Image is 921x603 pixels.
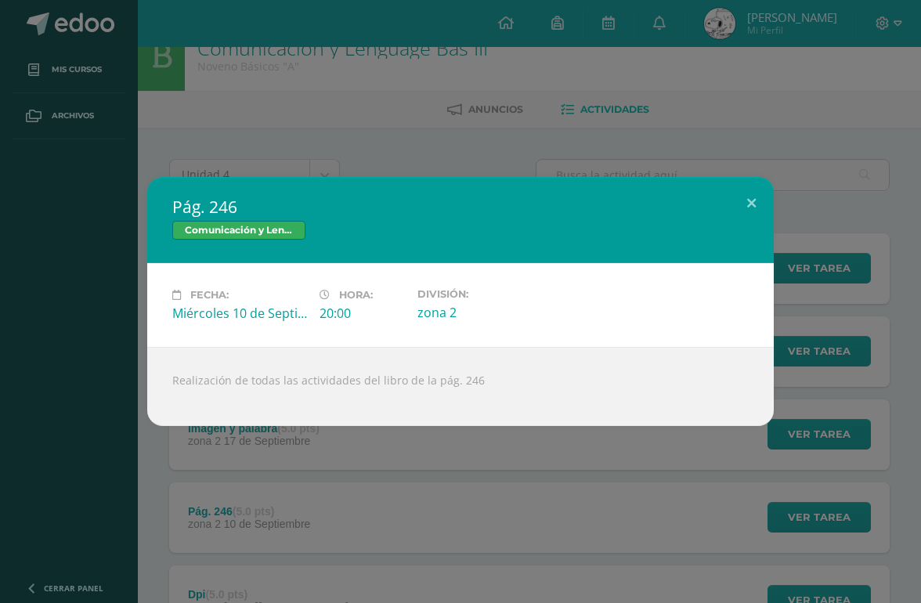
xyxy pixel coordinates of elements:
[172,305,307,322] div: Miércoles 10 de Septiembre
[172,196,749,218] h2: Pág. 246
[729,177,774,230] button: Close (Esc)
[339,289,373,301] span: Hora:
[320,305,405,322] div: 20:00
[417,288,552,300] label: División:
[190,289,229,301] span: Fecha:
[147,347,774,426] div: Realización de todas las actividades del libro de la pág. 246
[172,221,305,240] span: Comunicación y Lenguage Bas III
[417,304,552,321] div: zona 2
